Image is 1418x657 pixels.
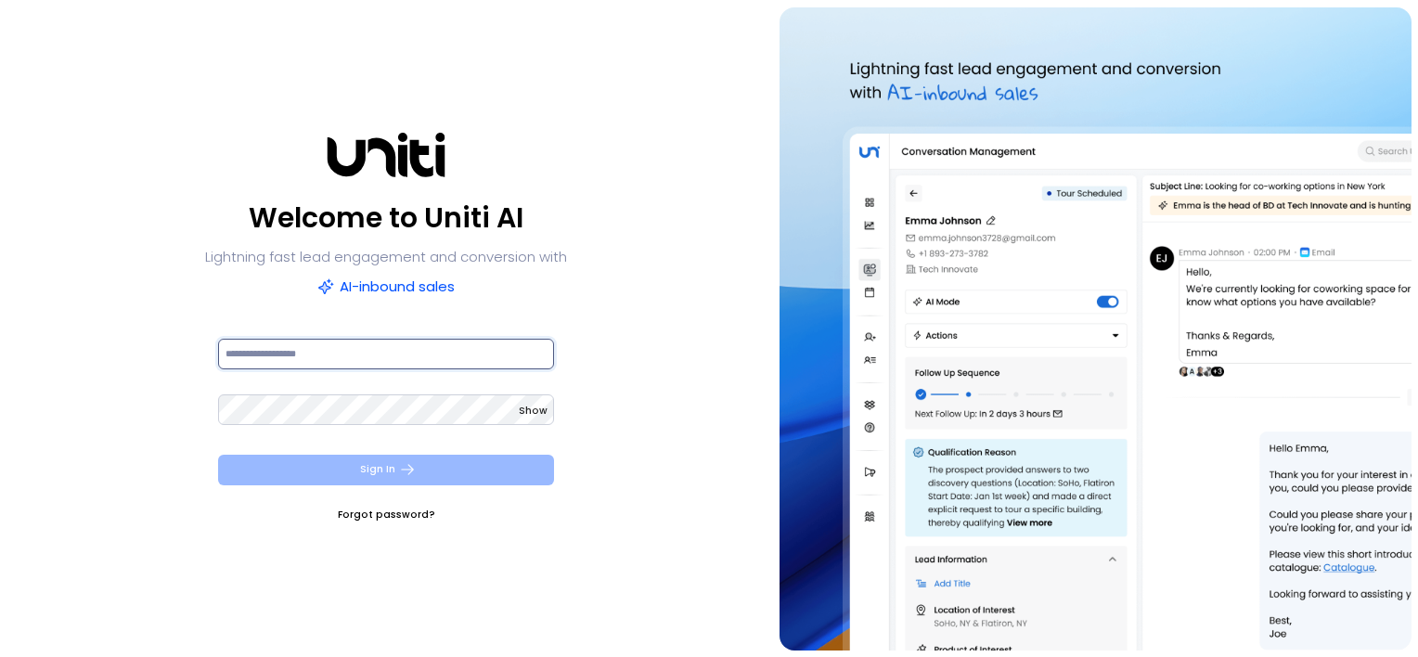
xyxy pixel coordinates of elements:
[218,455,555,485] button: Sign In
[519,404,548,418] span: Show
[317,274,455,300] p: AI-inbound sales
[780,7,1412,651] img: auth-hero.png
[205,244,567,270] p: Lightning fast lead engagement and conversion with
[519,402,548,420] button: Show
[338,506,435,524] a: Forgot password?
[249,196,523,240] p: Welcome to Uniti AI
